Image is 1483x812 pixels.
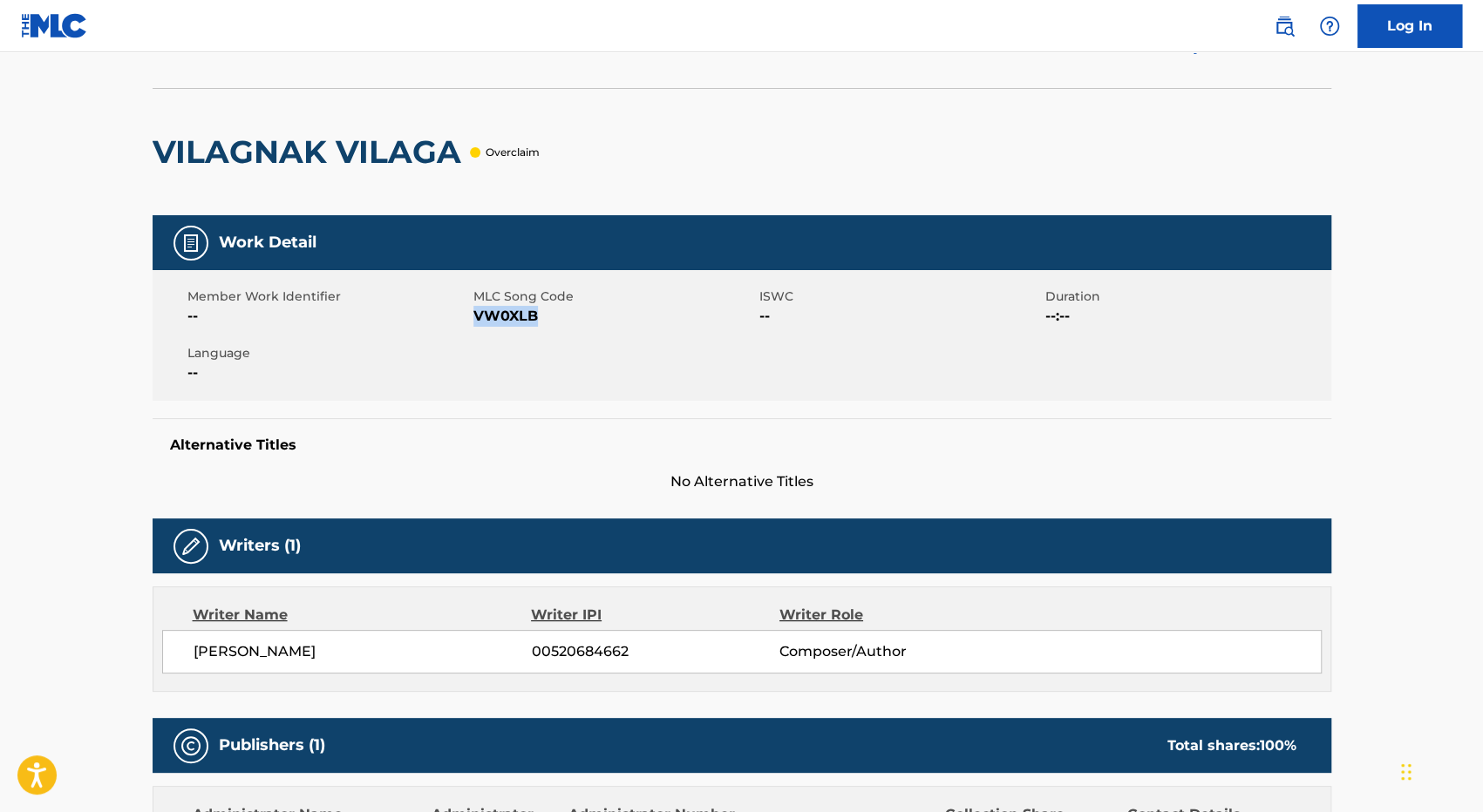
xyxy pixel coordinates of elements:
img: Writers [180,536,201,557]
div: Writer Name [193,605,532,626]
span: ISWC [759,288,1041,306]
img: MLC Logo [21,13,88,38]
span: 00520684662 [531,641,779,662]
img: Publishers [180,735,201,756]
span: Duration [1045,288,1327,306]
h2: VILAGNAK VILAGA [153,132,470,172]
p: Overclaim [486,145,540,160]
span: --:-- [1045,306,1327,327]
span: Composer/Author [779,641,1005,662]
span: Language [187,344,469,362]
span: -- [759,306,1041,327]
img: help [1319,16,1340,37]
h5: Work Detail [219,233,316,253]
div: Writer IPI [531,605,779,626]
span: [PERSON_NAME] [194,641,532,662]
div: Writer Role [779,605,1005,626]
a: Log In [1357,4,1462,48]
div: Help [1312,9,1347,44]
span: MLC Song Code [473,288,755,306]
a: Public Search [1267,9,1302,44]
div: Drag [1401,746,1412,798]
span: -- [187,362,469,383]
h5: Alternative Titles [170,436,1314,454]
span: Member Work Identifier [187,288,469,306]
span: No Alternative Titles [153,471,1331,492]
img: Work Detail [180,233,201,254]
iframe: Chat Widget [1396,728,1483,812]
h5: Writers (1) [219,536,301,556]
div: Total shares: [1167,735,1296,756]
h5: Publishers (1) [219,735,325,755]
span: -- [187,306,469,327]
span: VW0XLB [473,306,755,327]
img: search [1274,16,1295,37]
span: 100 % [1260,737,1296,754]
